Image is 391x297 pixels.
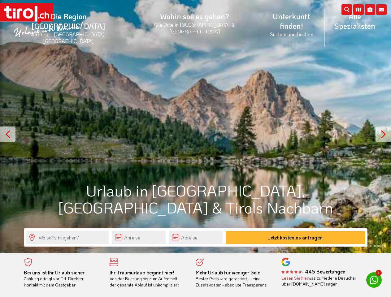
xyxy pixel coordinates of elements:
a: Unterkunft finden!Suchen und buchen [258,5,324,44]
input: Wo soll's hingehen? [26,231,109,244]
div: Von der Buchung bis zum Aufenthalt, der gesamte Ablauf ist unkompliziert [110,269,186,288]
b: - 445 Bewertungen [281,268,345,275]
b: Bei uns ist Ihr Urlaub sicher [24,269,85,276]
i: Kontakt [376,4,387,15]
a: Die Region [GEOGRAPHIC_DATA]Nordtirol - [GEOGRAPHIC_DATA] - [GEOGRAPHIC_DATA] [6,5,131,51]
div: Zahlung erfolgt vor Ort. Direkter Kontakt mit dem Gastgeber [24,269,101,288]
input: Anreise [112,231,166,244]
input: Abreise [169,231,223,244]
a: Lesen Sie hier [281,275,308,281]
small: Alle Orte in [GEOGRAPHIC_DATA] & [GEOGRAPHIC_DATA] [138,21,251,35]
div: Bester Preis wird garantiert - keine Zusatzkosten - absolute Transparenz [196,269,272,288]
small: Suchen und buchen [266,31,317,37]
b: Ihr Traumurlaub beginnt hier! [110,269,174,276]
div: was zufriedene Besucher über [DOMAIN_NAME] sagen [281,275,358,287]
i: Karte öffnen [353,4,364,15]
a: Wohin soll es gehen?Alle Orte in [GEOGRAPHIC_DATA] & [GEOGRAPHIC_DATA] [131,5,258,41]
small: Nordtirol - [GEOGRAPHIC_DATA] - [GEOGRAPHIC_DATA] [14,31,124,44]
button: Jetzt kostenlos anfragen [226,231,365,244]
span: 1 [376,270,382,276]
a: 1 [366,272,382,288]
i: Fotogalerie [365,4,375,15]
b: Mehr Urlaub für weniger Geld [196,269,261,276]
a: Alle Spezialisten [325,5,385,37]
